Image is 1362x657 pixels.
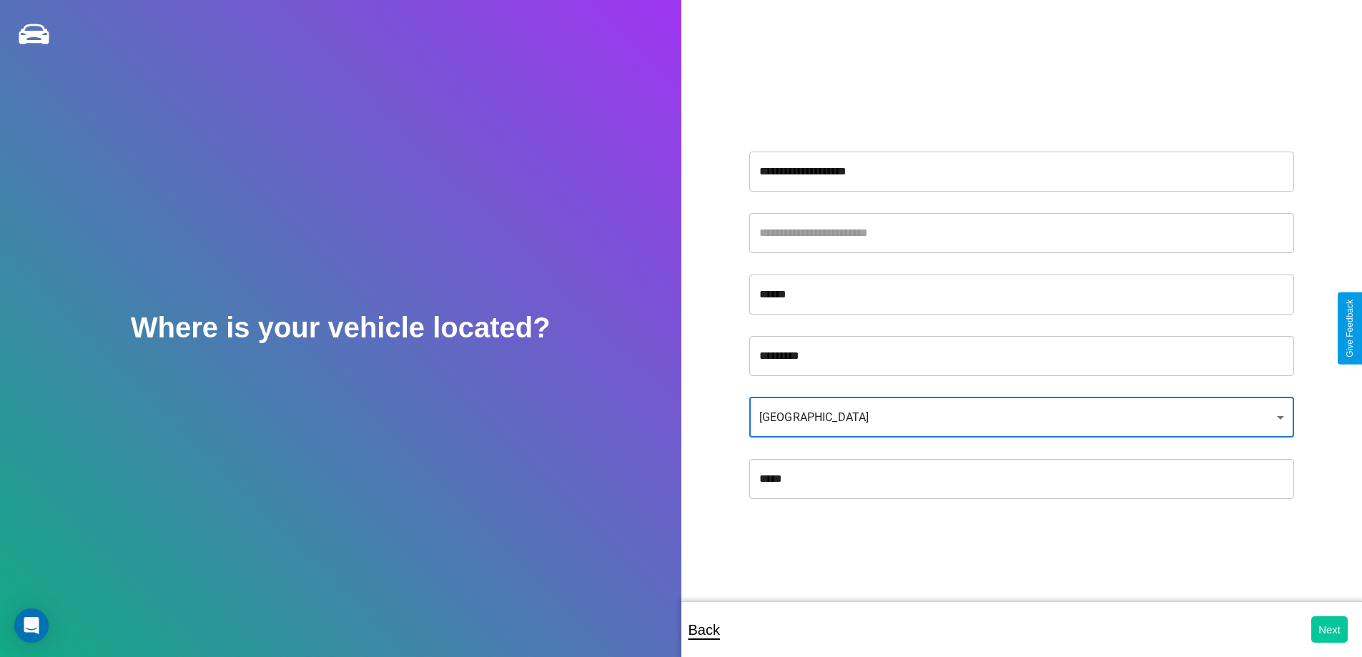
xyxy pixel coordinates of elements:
[131,312,551,344] h2: Where is your vehicle located?
[689,617,720,643] p: Back
[1311,616,1348,643] button: Next
[1345,300,1355,357] div: Give Feedback
[749,397,1294,438] div: [GEOGRAPHIC_DATA]
[14,608,49,643] div: Open Intercom Messenger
